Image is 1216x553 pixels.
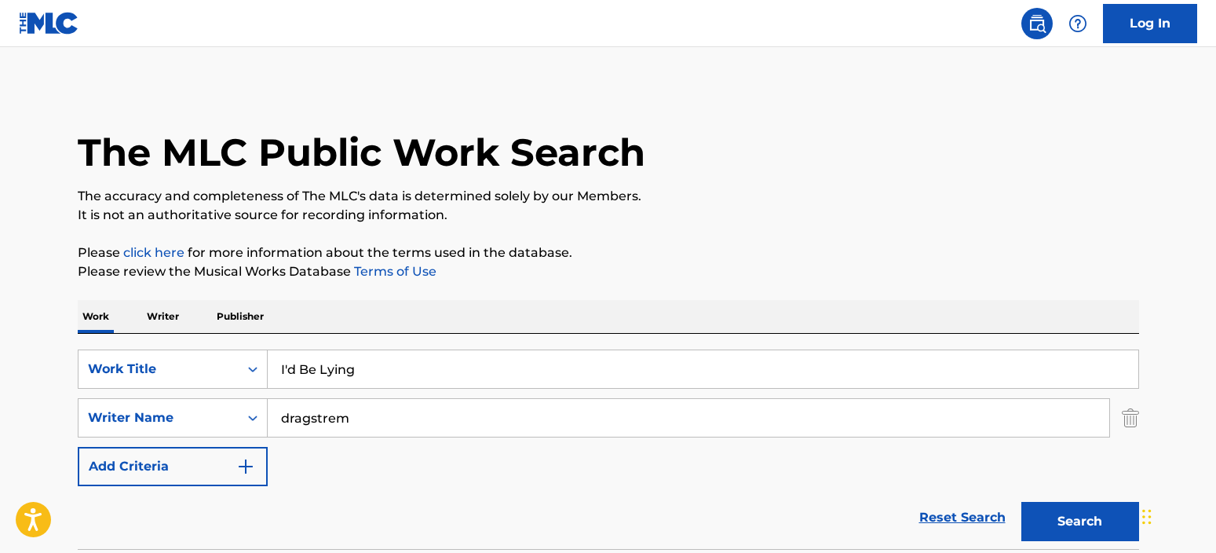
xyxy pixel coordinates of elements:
[1068,14,1087,33] img: help
[351,264,436,279] a: Terms of Use
[78,300,114,333] p: Work
[1122,398,1139,438] img: Delete Criterion
[1021,8,1053,39] a: Public Search
[911,500,1013,535] a: Reset Search
[19,12,79,35] img: MLC Logo
[1103,4,1197,43] a: Log In
[1062,8,1094,39] div: Help
[1142,493,1152,540] div: Drag
[78,447,268,486] button: Add Criteria
[78,187,1139,206] p: The accuracy and completeness of The MLC's data is determined solely by our Members.
[212,300,268,333] p: Publisher
[1028,14,1046,33] img: search
[1021,502,1139,541] button: Search
[88,360,229,379] div: Work Title
[88,408,229,427] div: Writer Name
[123,245,184,260] a: click here
[78,350,1139,549] form: Search Form
[78,244,1139,262] p: Please for more information about the terms used in the database.
[1137,478,1216,553] iframe: Chat Widget
[78,206,1139,225] p: It is not an authoritative source for recording information.
[78,262,1139,281] p: Please review the Musical Works Database
[78,129,645,176] h1: The MLC Public Work Search
[236,457,255,476] img: 9d2ae6d4665cec9f34b9.svg
[142,300,184,333] p: Writer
